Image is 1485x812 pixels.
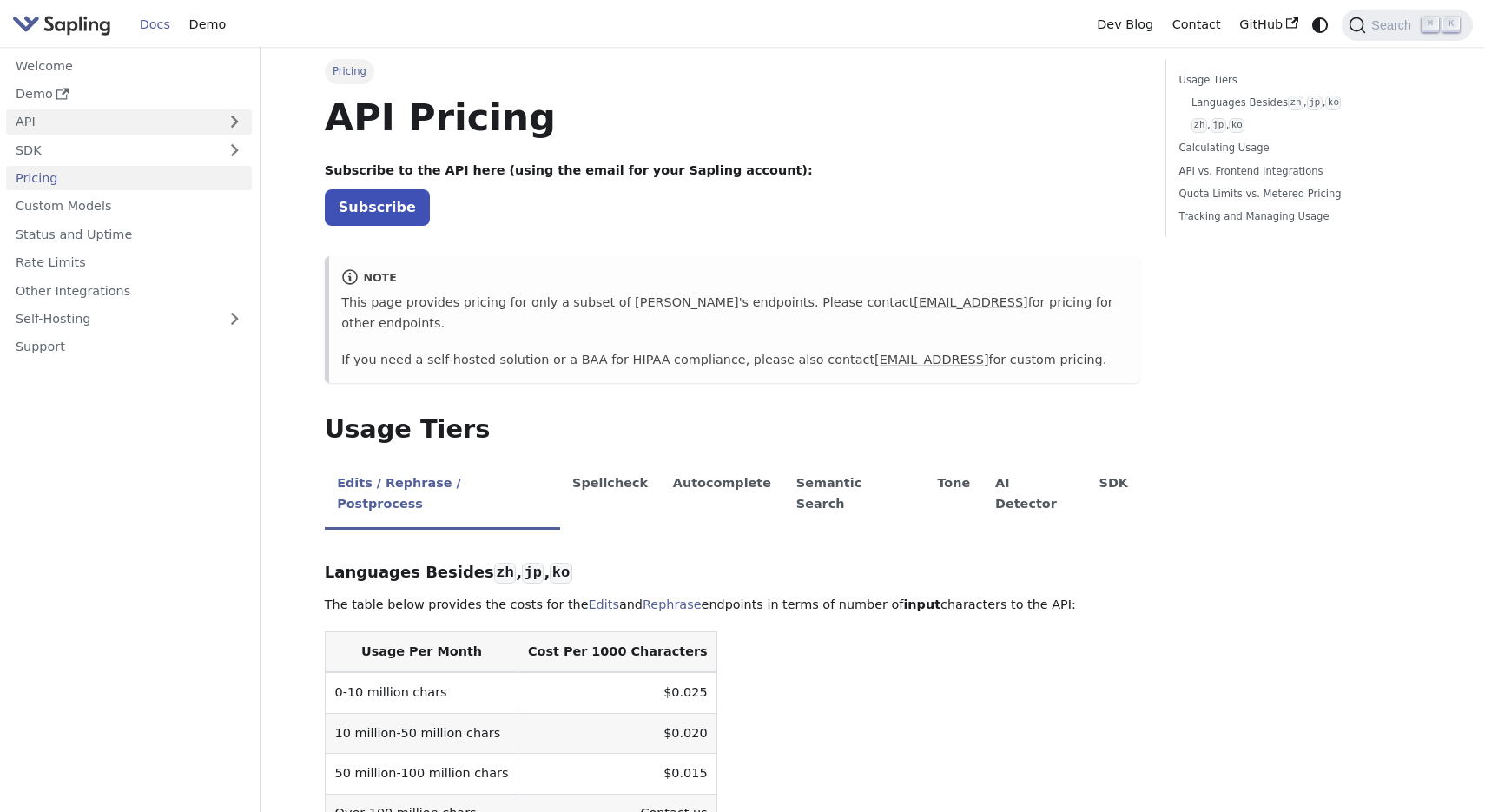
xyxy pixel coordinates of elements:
a: Support [6,334,252,360]
a: Other Integrations [6,278,252,303]
li: Tone [925,461,983,530]
strong: input [903,597,940,611]
a: Demo [6,82,252,107]
a: Contact [1163,11,1231,38]
td: $0.015 [518,754,717,794]
p: This page provides pricing for only a subset of [PERSON_NAME]'s endpoints. Please contact for pri... [341,293,1128,334]
button: Switch between dark and light mode (currently system mode) [1308,12,1333,37]
a: Languages Besideszh,jp,ko [1191,95,1409,111]
code: zh [1191,118,1207,133]
code: ko [550,563,571,584]
a: Rate Limits [6,250,252,275]
a: [EMAIL_ADDRESS] [914,295,1027,309]
a: Docs [130,11,180,38]
a: Quota Limits vs. Metered Pricing [1179,186,1415,202]
a: Self-Hosting [6,307,252,332]
h3: Languages Besides , , [325,563,1141,583]
h2: Usage Tiers [325,414,1141,446]
code: ko [1229,118,1244,133]
button: Expand sidebar category 'API' [217,109,252,135]
a: Pricing [6,166,252,191]
a: [EMAIL_ADDRESS] [874,353,988,366]
button: Search (Command+K) [1342,10,1472,41]
a: Demo [180,11,235,38]
li: AI Detector [983,461,1087,530]
nav: Breadcrumbs [325,59,1141,83]
td: 0-10 million chars [325,672,518,713]
a: Calculating Usage [1179,140,1415,156]
kbd: K [1442,17,1460,32]
a: Custom Models [6,194,252,219]
a: GitHub [1230,11,1307,38]
a: Sapling.ai [12,12,117,37]
code: zh [494,563,516,584]
li: Spellcheck [560,461,661,530]
img: Sapling.ai [12,12,111,37]
strong: Subscribe to the API here (using the email for your Sapling account): [325,163,813,177]
a: zh,jp,ko [1191,117,1409,134]
a: Welcome [6,53,252,78]
code: ko [1325,96,1341,110]
a: API [6,109,217,135]
a: Edits [589,597,619,611]
a: SDK [6,137,217,162]
td: $0.020 [518,713,717,753]
p: The table below provides the costs for the and endpoints in terms of number of characters to the ... [325,595,1141,616]
a: API vs. Frontend Integrations [1179,163,1415,180]
a: Status and Uptime [6,221,252,247]
code: jp [522,563,544,584]
a: Subscribe [325,189,430,225]
span: Search [1366,18,1422,32]
p: If you need a self-hosted solution or a BAA for HIPAA compliance, please also contact for custom ... [341,350,1128,371]
div: note [341,268,1128,289]
code: jp [1307,96,1323,110]
a: Tracking and Managing Usage [1179,208,1415,225]
li: SDK [1086,461,1140,530]
code: zh [1288,96,1303,110]
button: Expand sidebar category 'SDK' [217,137,252,162]
h1: API Pricing [325,94,1141,141]
code: jp [1211,118,1226,133]
th: Cost Per 1000 Characters [518,632,717,673]
a: Usage Tiers [1179,72,1415,89]
td: $0.025 [518,672,717,713]
li: Semantic Search [783,461,925,530]
td: 50 million-100 million chars [325,754,518,794]
a: Rephrase [643,597,702,611]
th: Usage Per Month [325,632,518,673]
li: Autocomplete [660,461,783,530]
td: 10 million-50 million chars [325,713,518,753]
a: Dev Blog [1087,11,1162,38]
kbd: ⌘ [1422,17,1439,32]
span: Pricing [325,59,374,83]
li: Edits / Rephrase / Postprocess [325,461,560,530]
